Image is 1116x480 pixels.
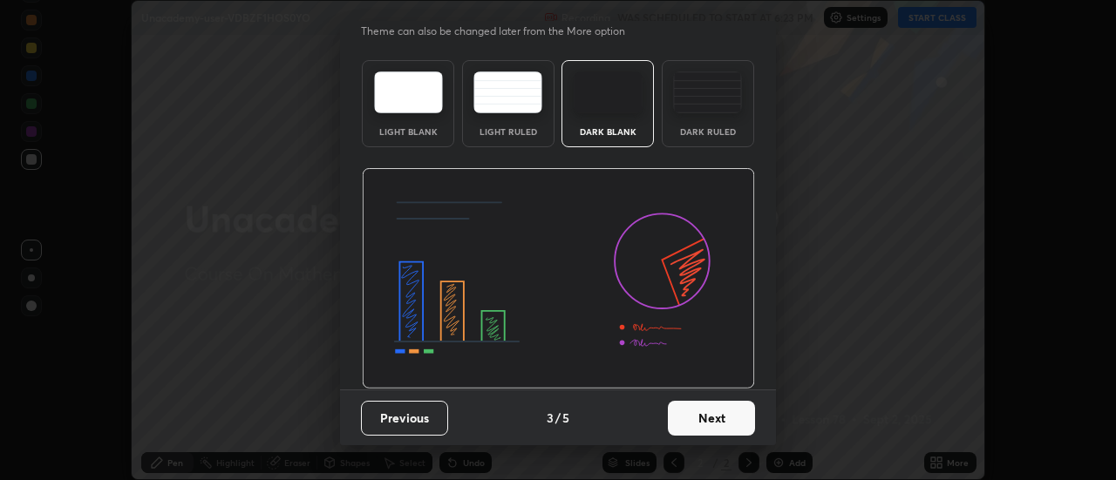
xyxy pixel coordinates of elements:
div: Light Ruled [473,127,543,136]
img: darkThemeBanner.d06ce4a2.svg [362,168,755,389]
h4: 3 [547,409,554,427]
div: Dark Blank [573,127,643,136]
button: Previous [361,401,448,436]
img: lightRuledTheme.5fabf969.svg [473,71,542,113]
h4: / [555,409,561,427]
img: darkRuledTheme.de295e13.svg [673,71,742,113]
p: Theme can also be changed later from the More option [361,24,643,39]
img: darkTheme.f0cc69e5.svg [574,71,643,113]
button: Next [668,401,755,436]
div: Light Blank [373,127,443,136]
div: Dark Ruled [673,127,743,136]
h4: 5 [562,409,569,427]
img: lightTheme.e5ed3b09.svg [374,71,443,113]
